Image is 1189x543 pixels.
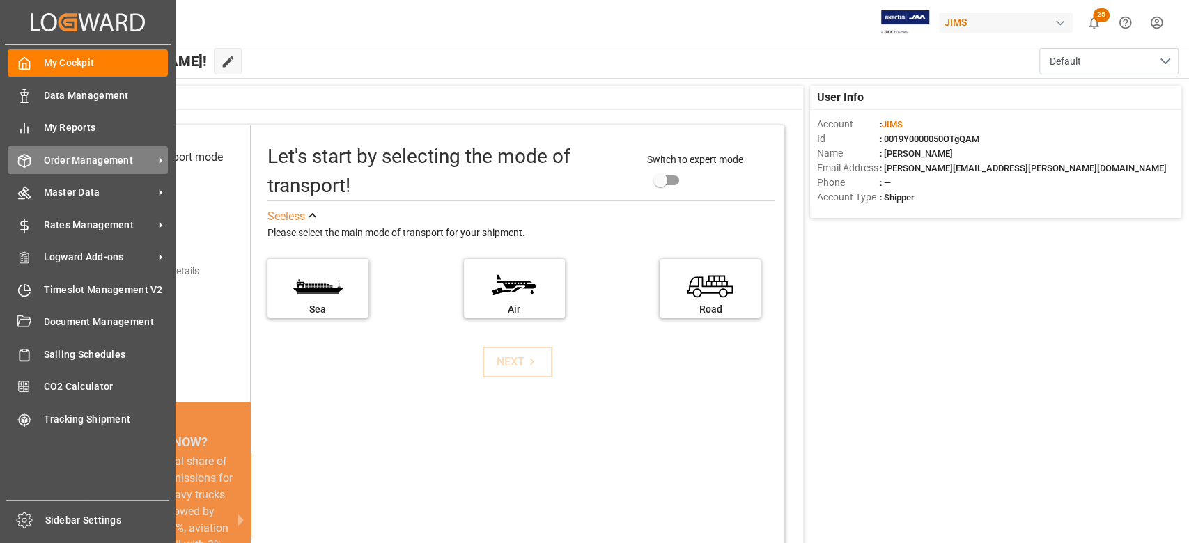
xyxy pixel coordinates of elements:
span: CO2 Calculator [44,379,169,394]
span: Order Management [44,153,154,168]
span: Phone [817,175,880,190]
span: Logward Add-ons [44,250,154,265]
span: Master Data [44,185,154,200]
span: Account [817,117,880,132]
button: Help Center [1110,7,1141,38]
span: Sidebar Settings [45,513,170,528]
a: CO2 Calculator [8,373,168,400]
div: Sea [274,302,362,317]
div: JIMS [939,13,1073,33]
span: : 0019Y0000050OTgQAM [880,134,979,144]
span: My Reports [44,120,169,135]
span: My Cockpit [44,56,169,70]
a: Document Management [8,308,168,336]
span: Name [817,146,880,161]
span: Data Management [44,88,169,103]
span: Switch to expert mode [647,154,743,165]
span: : — [880,178,891,188]
button: JIMS [939,9,1078,36]
button: show 25 new notifications [1078,7,1110,38]
span: : [PERSON_NAME][EMAIL_ADDRESS][PERSON_NAME][DOMAIN_NAME] [880,163,1167,173]
span: : [880,119,903,129]
div: NEXT [497,354,539,370]
span: Document Management [44,315,169,329]
span: JIMS [882,119,903,129]
span: Id [817,132,880,146]
button: NEXT [483,347,552,377]
span: Email Address [817,161,880,175]
div: Air [471,302,558,317]
span: Timeslot Management V2 [44,283,169,297]
span: Account Type [817,190,880,205]
span: : [PERSON_NAME] [880,148,953,159]
span: Tracking Shipment [44,412,169,427]
a: Tracking Shipment [8,405,168,432]
span: Default [1050,54,1081,69]
div: Please select the main mode of transport for your shipment. [267,225,775,242]
a: Sailing Schedules [8,340,168,368]
span: : Shipper [880,192,915,203]
a: My Reports [8,114,168,141]
a: Data Management [8,81,168,109]
span: Rates Management [44,218,154,233]
span: Sailing Schedules [44,347,169,362]
button: open menu [1039,48,1179,74]
div: Let's start by selecting the mode of transport! [267,142,633,200]
a: Timeslot Management V2 [8,276,168,303]
div: See less [267,208,305,225]
div: Road [667,302,754,317]
span: User Info [817,89,864,106]
span: 25 [1093,8,1110,22]
div: Select transport mode [115,149,223,166]
a: My Cockpit [8,49,168,77]
img: Exertis%20JAM%20-%20Email%20Logo.jpg_1722504956.jpg [881,10,929,35]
